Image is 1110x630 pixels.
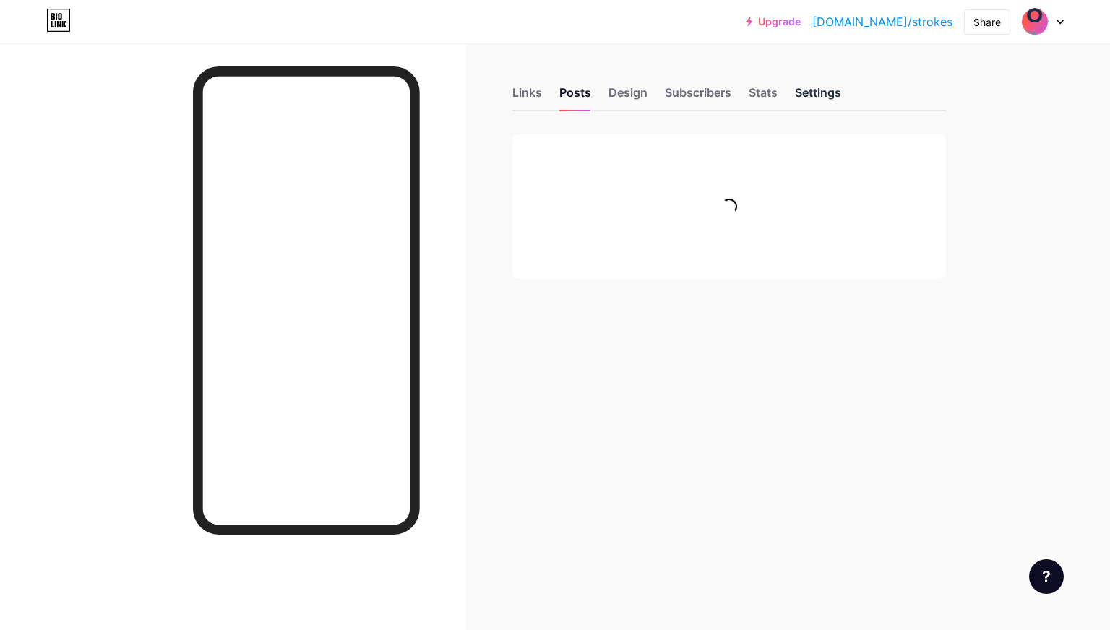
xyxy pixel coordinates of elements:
div: Design [608,84,647,110]
div: Posts [559,84,591,110]
a: Upgrade [746,16,801,27]
a: [DOMAIN_NAME]/strokes [812,13,952,30]
div: Stats [749,84,778,110]
img: Omsi Avinash Peethala [1021,8,1049,35]
div: Share [973,14,1001,30]
div: Links [512,84,542,110]
div: Settings [795,84,841,110]
div: Subscribers [665,84,731,110]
